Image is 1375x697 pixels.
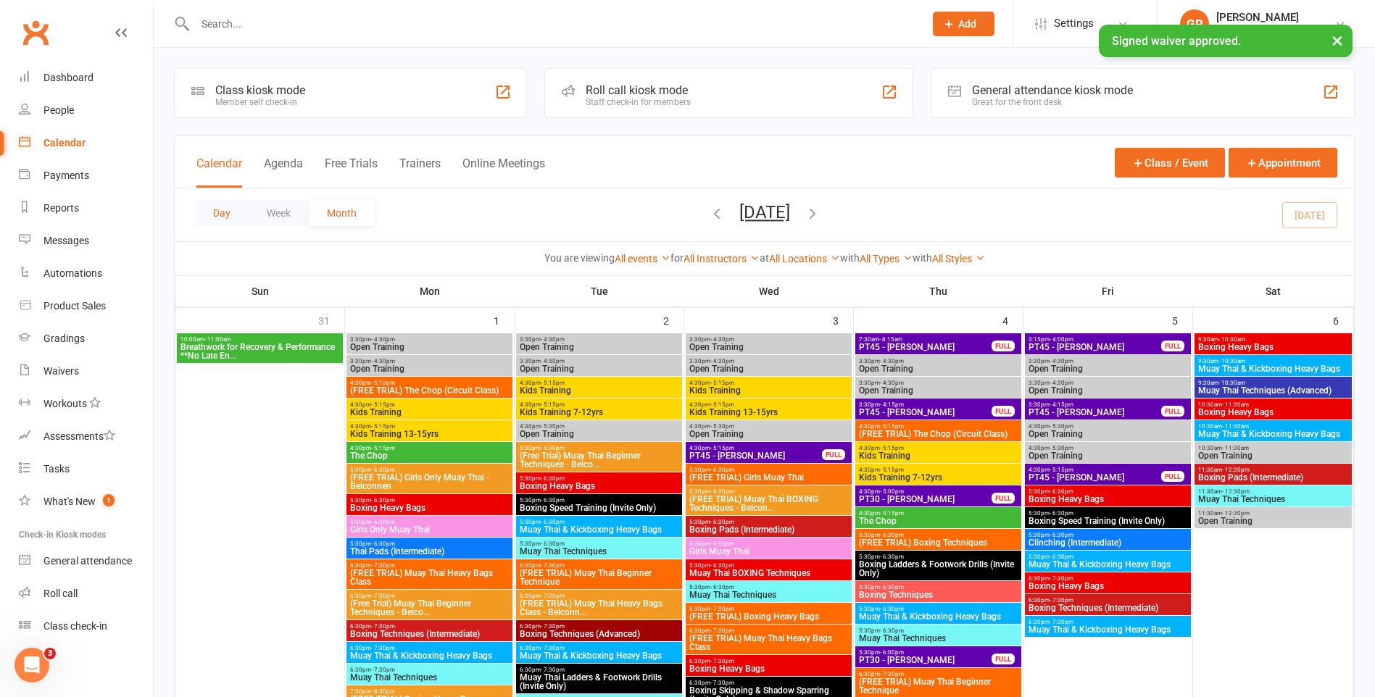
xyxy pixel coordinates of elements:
[180,336,340,343] span: 10:00am
[858,495,992,504] span: PT30 - [PERSON_NAME]
[880,423,904,430] span: - 5:15pm
[684,276,854,306] th: Wed
[195,200,249,226] button: Day
[19,420,153,453] a: Assessments
[858,430,1018,438] span: (FREE TRIAL) The Chop (Circuit Class)
[913,252,932,264] strong: with
[43,430,115,442] div: Assessments
[541,358,565,364] span: - 4:30pm
[17,14,54,51] a: Clubworx
[371,541,395,547] span: - 6:30pm
[1197,445,1349,451] span: 10:30am
[858,451,1018,460] span: Kids Training
[689,562,849,569] span: 5:30pm
[43,555,132,567] div: General attendance
[1218,336,1245,343] span: - 10:30am
[43,300,106,312] div: Product Sales
[822,449,845,460] div: FULL
[519,482,679,491] span: Boxing Heavy Bags
[1028,445,1188,451] span: 4:30pm
[349,504,510,512] span: Boxing Heavy Bags
[858,473,1018,482] span: Kids Training 7-12yrs
[684,253,760,264] a: All Instructors
[43,137,86,149] div: Calendar
[710,584,734,590] span: - 6:30pm
[19,610,153,643] a: Class kiosk mode
[689,569,849,577] span: Muay Thai BOXING Techniques
[1028,495,1188,504] span: Boxing Heavy Bags
[1161,341,1184,351] div: FULL
[689,519,849,525] span: 5:30pm
[1050,532,1073,538] span: - 6:30pm
[1028,380,1188,386] span: 3:30pm
[541,423,565,430] span: - 5:30pm
[689,401,849,408] span: 4:30pm
[1028,467,1162,473] span: 4:30pm
[710,358,734,364] span: - 4:30pm
[710,562,734,569] span: - 6:30pm
[1028,364,1188,373] span: Open Training
[309,200,375,226] button: Month
[519,525,679,534] span: Muay Thai & Kickboxing Heavy Bags
[519,504,679,512] span: Boxing Speed Training (Invite Only)
[19,94,153,127] a: People
[1197,430,1349,438] span: Muay Thai & Kickboxing Heavy Bags
[972,83,1133,97] div: General attendance kiosk mode
[215,83,305,97] div: Class kiosk mode
[541,475,565,482] span: - 6:30pm
[1028,358,1188,364] span: 3:30pm
[1050,401,1073,408] span: - 4:15pm
[325,156,378,188] button: Free Trials
[519,569,679,586] span: (FREE TRIAL) Muay Thai Beginner Technique
[349,408,510,417] span: Kids Training
[1222,401,1249,408] span: - 11:30am
[462,156,545,188] button: Online Meetings
[494,308,514,332] div: 1
[1197,467,1349,473] span: 11:30am
[541,562,565,569] span: - 7:30pm
[515,276,684,306] th: Tue
[1222,488,1250,495] span: - 12:30pm
[689,584,849,590] span: 5:30pm
[349,380,510,386] span: 4:30pm
[371,467,395,473] span: - 6:30pm
[349,343,510,351] span: Open Training
[858,554,1018,560] span: 5:30pm
[689,386,849,395] span: Kids Training
[1050,488,1073,495] span: - 6:30pm
[1197,495,1349,504] span: Muay Thai Techniques
[1028,336,1162,343] span: 3:15pm
[1028,532,1188,538] span: 5:30pm
[541,336,565,343] span: - 4:30pm
[1333,308,1353,332] div: 6
[1193,276,1354,306] th: Sat
[371,380,395,386] span: - 5:15pm
[972,97,1133,107] div: Great for the front desk
[1028,401,1162,408] span: 3:30pm
[541,401,565,408] span: - 5:15pm
[371,562,395,569] span: - 7:30pm
[14,648,49,683] iframe: Intercom live chat
[689,547,849,556] span: Girls Muay Thai
[880,380,904,386] span: - 4:30pm
[519,386,679,395] span: Kids Training
[191,14,914,34] input: Search...
[43,398,87,409] div: Workouts
[519,380,679,386] span: 4:30pm
[349,386,510,395] span: (FREE TRIAL) The Chop (Circuit Class)
[1161,406,1184,417] div: FULL
[19,545,153,577] a: General attendance kiosk mode
[43,104,74,116] div: People
[1197,451,1349,460] span: Open Training
[541,380,565,386] span: - 5:15pm
[1324,25,1350,56] button: ×
[349,593,510,599] span: 6:30pm
[689,343,849,351] span: Open Training
[670,252,684,264] strong: for
[349,364,510,373] span: Open Training
[519,547,679,556] span: Muay Thai Techniques
[544,252,615,264] strong: You are viewing
[1054,7,1094,40] span: Settings
[318,308,344,332] div: 31
[1050,510,1073,517] span: - 6:30pm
